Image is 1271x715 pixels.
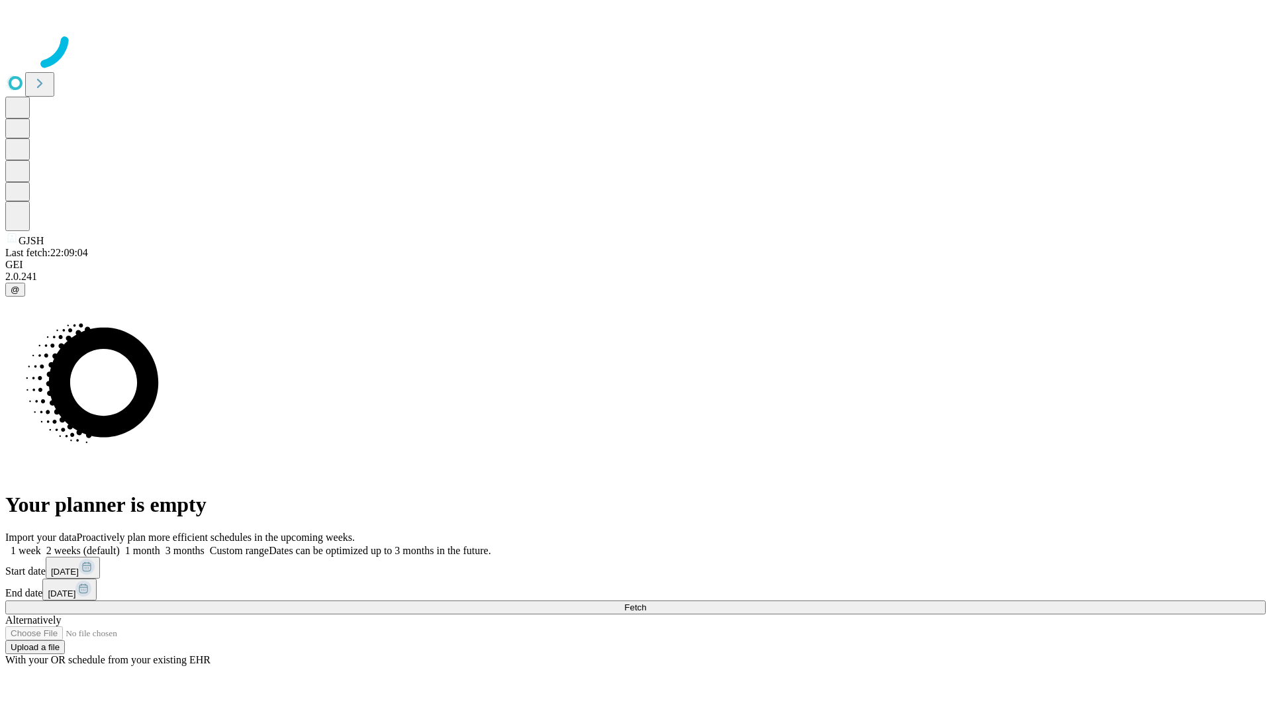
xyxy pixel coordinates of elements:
[46,545,120,556] span: 2 weeks (default)
[5,654,211,665] span: With your OR schedule from your existing EHR
[46,557,100,579] button: [DATE]
[19,235,44,246] span: GJSH
[5,557,1266,579] div: Start date
[5,579,1266,600] div: End date
[5,271,1266,283] div: 2.0.241
[48,589,75,598] span: [DATE]
[42,579,97,600] button: [DATE]
[77,532,355,543] span: Proactively plan more efficient schedules in the upcoming weeks.
[51,567,79,577] span: [DATE]
[165,545,205,556] span: 3 months
[269,545,491,556] span: Dates can be optimized up to 3 months in the future.
[624,602,646,612] span: Fetch
[5,600,1266,614] button: Fetch
[5,640,65,654] button: Upload a file
[5,259,1266,271] div: GEI
[5,493,1266,517] h1: Your planner is empty
[5,283,25,297] button: @
[5,532,77,543] span: Import your data
[11,545,41,556] span: 1 week
[125,545,160,556] span: 1 month
[5,247,88,258] span: Last fetch: 22:09:04
[5,614,61,626] span: Alternatively
[210,545,269,556] span: Custom range
[11,285,20,295] span: @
